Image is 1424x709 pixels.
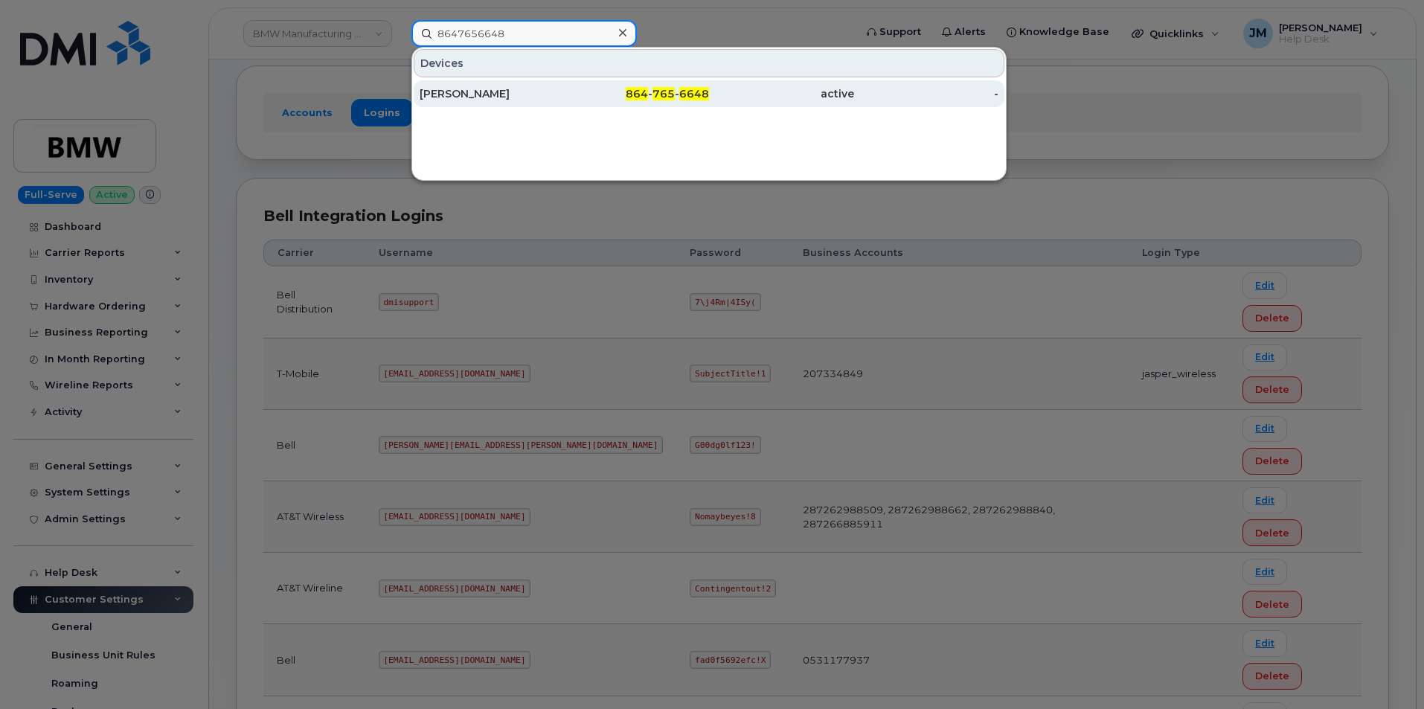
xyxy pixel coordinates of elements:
[411,20,637,47] input: Find something...
[414,80,1004,107] a: [PERSON_NAME]864-765-6648active-
[626,87,648,100] span: 864
[854,86,999,101] div: -
[709,86,854,101] div: active
[414,49,1004,77] div: Devices
[679,87,709,100] span: 6648
[652,87,675,100] span: 765
[420,86,565,101] div: [PERSON_NAME]
[1359,644,1413,698] iframe: Messenger Launcher
[565,86,710,101] div: - -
